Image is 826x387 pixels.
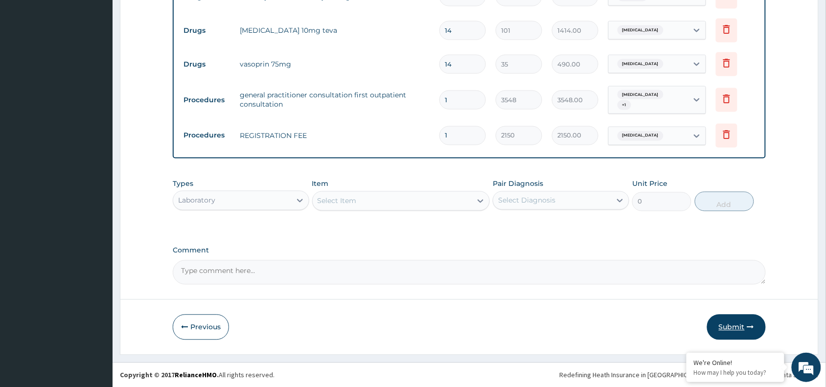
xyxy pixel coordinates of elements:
td: Drugs [179,55,235,73]
button: Add [695,192,754,211]
button: Previous [173,315,229,340]
td: REGISTRATION FEE [235,126,435,146]
div: We're Online! [694,358,777,367]
span: We're online! [57,123,135,222]
div: Redefining Heath Insurance in [GEOGRAPHIC_DATA] using Telemedicine and Data Science! [560,370,819,380]
div: Select Item [318,196,357,206]
label: Types [173,180,193,188]
textarea: Type your message and hit 'Enter' [5,267,186,301]
td: vasoprin 75mg [235,54,435,74]
span: [MEDICAL_DATA] [618,59,664,69]
span: [MEDICAL_DATA] [618,25,664,35]
a: RelianceHMO [175,371,217,380]
td: general practitioner consultation first outpatient consultation [235,85,435,114]
td: Procedures [179,91,235,109]
div: Laboratory [178,196,215,205]
button: Submit [707,315,766,340]
label: Pair Diagnosis [493,179,543,189]
span: + 1 [618,100,631,110]
div: Select Diagnosis [498,196,555,205]
label: Item [312,179,329,189]
td: Drugs [179,22,235,40]
img: d_794563401_company_1708531726252_794563401 [18,49,40,73]
div: Minimize live chat window [161,5,184,28]
label: Unit Price [632,179,667,189]
td: Procedures [179,127,235,145]
span: [MEDICAL_DATA] [618,90,664,100]
div: Chat with us now [51,55,164,68]
label: Comment [173,247,766,255]
p: How may I help you today? [694,368,777,377]
span: [MEDICAL_DATA] [618,131,664,141]
strong: Copyright © 2017 . [120,371,219,380]
td: [MEDICAL_DATA] 10mg teva [235,21,435,40]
